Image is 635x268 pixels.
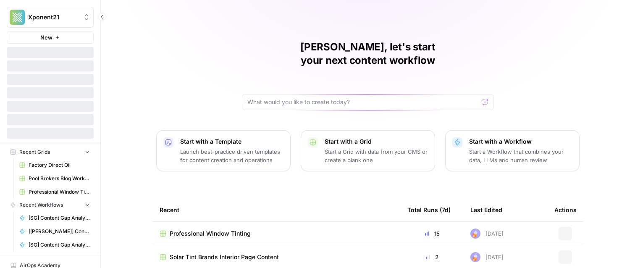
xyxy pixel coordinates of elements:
[16,238,94,252] a: [SG] Content Gap Analysis - V2
[29,241,90,249] span: [SG] Content Gap Analysis - V2
[407,253,457,261] div: 2
[16,158,94,172] a: Factory Direct Oil
[40,33,52,42] span: New
[16,185,94,199] a: Professional Window Tinting
[156,130,291,171] button: Start with a TemplateLaunch best-practice driven templates for content creation and operations
[16,172,94,185] a: Pool Brokers Blog Workflow
[469,137,572,146] p: Start with a Workflow
[554,198,577,221] div: Actions
[470,229,504,239] div: [DATE]
[160,198,394,221] div: Recent
[170,229,251,238] span: Professional Window Tinting
[10,10,25,25] img: Xponent21 Logo
[7,31,94,44] button: New
[29,161,90,169] span: Factory Direct Oil
[7,199,94,211] button: Recent Workflows
[180,147,283,164] p: Launch best-practice driven templates for content creation and operations
[470,252,480,262] img: ly0f5newh3rn50akdwmtp9dssym0
[29,175,90,182] span: Pool Brokers Blog Workflow
[325,137,428,146] p: Start with a Grid
[470,198,502,221] div: Last Edited
[242,40,494,67] h1: [PERSON_NAME], let's start your next content workflow
[469,147,572,164] p: Start a Workflow that combines your data, LLMs and human review
[470,252,504,262] div: [DATE]
[28,13,79,21] span: Xponent21
[19,148,50,156] span: Recent Grids
[407,229,457,238] div: 15
[180,137,283,146] p: Start with a Template
[470,229,480,239] img: ly0f5newh3rn50akdwmtp9dssym0
[407,198,451,221] div: Total Runs (7d)
[160,253,394,261] a: Solar Tint Brands Interior Page Content
[19,201,63,209] span: Recent Workflows
[247,98,478,106] input: What would you like to create today?
[445,130,580,171] button: Start with a WorkflowStart a Workflow that combines your data, LLMs and human review
[16,225,94,238] a: [[PERSON_NAME]] Content Gap Analysis
[29,188,90,196] span: Professional Window Tinting
[170,253,279,261] span: Solar Tint Brands Interior Page Content
[7,146,94,158] button: Recent Grids
[301,130,435,171] button: Start with a GridStart a Grid with data from your CMS or create a blank one
[29,228,90,235] span: [[PERSON_NAME]] Content Gap Analysis
[325,147,428,164] p: Start a Grid with data from your CMS or create a blank one
[16,211,94,225] a: [SG] Content Gap Analysis - o3
[29,214,90,222] span: [SG] Content Gap Analysis - o3
[160,229,394,238] a: Professional Window Tinting
[7,7,94,28] button: Workspace: Xponent21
